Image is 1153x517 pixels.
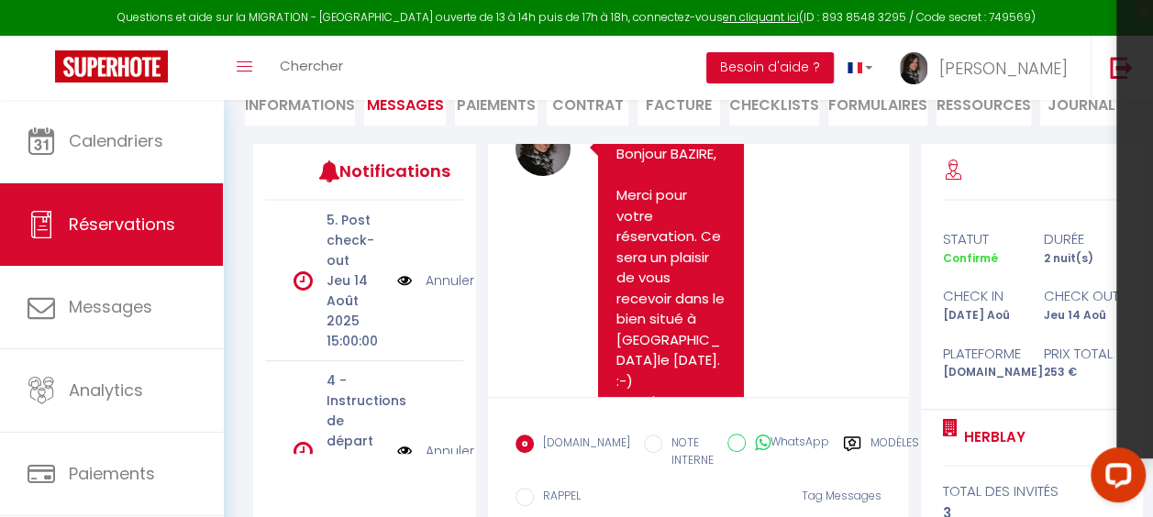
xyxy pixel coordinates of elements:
[55,50,168,82] img: Super Booking
[662,434,714,469] label: NOTE INTERNE
[280,56,343,75] span: Chercher
[339,150,422,192] h3: Notifications
[74,106,89,121] img: tab_domain_overview_orange.svg
[931,285,1032,307] div: check in
[637,81,719,126] li: Facture
[367,94,444,115] span: Messages
[931,343,1032,365] div: Plateforme
[1040,81,1122,126] li: Journal
[69,129,163,152] span: Calendriers
[208,106,223,121] img: tab_keywords_by_traffic_grey.svg
[931,364,1032,381] div: [DOMAIN_NAME]
[616,350,724,390] span: . :-)
[397,270,412,291] img: NO IMAGE
[534,488,581,508] label: RAPPEL
[943,250,998,266] span: Confirmé
[266,36,357,100] a: Chercher
[801,488,881,503] span: Tag Messages
[616,185,728,369] span: Merci pour votre réservation. Ce sera un plaisir de vous recevoir dans le bien situé à [GEOGRAPHI...
[327,370,385,451] p: 4 - Instructions de départ
[547,81,628,126] li: Contrat
[51,29,90,44] div: v 4.0.24
[1110,56,1133,79] img: logout
[1076,440,1153,517] iframe: LiveChat chat widget
[69,462,155,485] span: Paiements
[723,9,799,25] a: en cliquant ici
[886,36,1091,100] a: ... [PERSON_NAME]
[69,295,152,318] span: Messages
[931,307,1032,324] div: [DATE] Aoû
[958,426,1026,448] a: Herblay
[455,81,537,126] li: Paiements
[397,441,412,461] img: NO IMAGE
[729,81,819,126] li: CHECKLISTS
[1032,285,1133,307] div: check out
[706,52,834,83] button: Besoin d'aide ?
[1032,228,1133,250] div: durée
[426,270,474,291] a: Annuler
[69,379,143,401] span: Analytics
[69,213,175,236] span: Réservations
[94,108,141,120] div: Domaine
[937,81,1031,126] li: Ressources
[516,121,571,176] img: 17460951342047.jpg
[870,434,919,472] label: Modèles
[1032,307,1133,324] div: Jeu 14 Aoû
[616,391,725,452] span: Je suis [PERSON_NAME], votre hôte.
[1032,343,1133,365] div: Prix total
[1032,250,1133,268] div: 2 nuit(s)
[327,210,385,270] p: 5. Post check-out
[48,48,207,62] div: Domaine: [DOMAIN_NAME]
[616,144,716,163] span: Bonjour BAZIRE,
[534,434,630,455] label: [DOMAIN_NAME]
[1032,364,1133,381] div: 253 €
[828,81,927,126] li: FORMULAIRES
[939,57,1068,80] span: [PERSON_NAME]
[746,434,829,454] label: WhatsApp
[943,480,1121,502] div: total des invités
[245,81,355,126] li: Informations
[426,441,474,461] a: Annuler
[228,108,281,120] div: Mots-clés
[327,270,385,351] p: Jeu 14 Août 2025 15:00:00
[29,48,44,62] img: website_grey.svg
[931,228,1032,250] div: statut
[658,350,717,369] span: le [DATE]
[900,52,927,84] img: ...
